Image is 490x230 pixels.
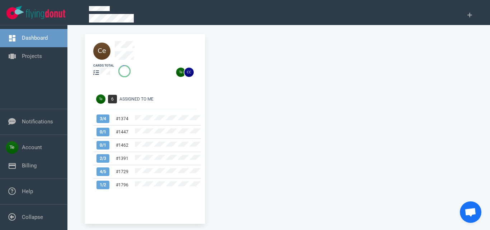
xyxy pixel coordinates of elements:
[108,95,117,103] span: 6
[96,114,109,123] span: 3 / 4
[116,143,128,148] a: #1462
[96,181,109,189] span: 1 / 2
[116,129,128,134] a: #1447
[22,118,53,125] a: Notifications
[96,128,109,136] span: 0 / 1
[119,96,201,102] div: Assigned To Me
[22,144,42,151] a: Account
[26,9,65,19] img: Flying Donut text logo
[96,141,109,150] span: 0 / 1
[93,43,110,60] img: 40
[22,214,43,220] a: Collapse
[22,162,37,169] a: Billing
[22,53,42,59] a: Projects
[116,156,128,161] a: #1391
[116,182,128,187] a: #1796
[460,201,481,223] div: Chat abierto
[116,116,128,121] a: #1374
[22,188,33,195] a: Help
[184,68,194,77] img: 26
[176,68,185,77] img: 26
[96,94,105,104] img: Avatar
[96,167,109,176] span: 4 / 5
[93,63,114,68] div: cards total
[116,169,128,174] a: #1729
[22,35,48,41] a: Dashboard
[96,154,109,163] span: 2 / 3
